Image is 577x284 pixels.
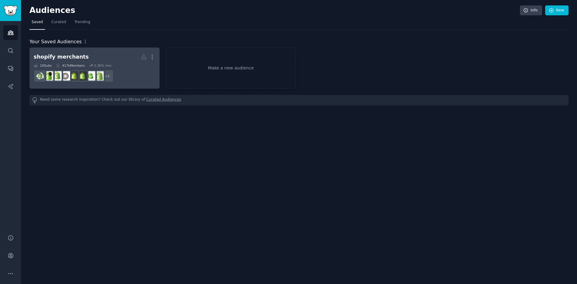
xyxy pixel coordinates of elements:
img: Shopify_Users [35,71,45,81]
div: 10 Sub s [34,63,52,68]
span: Your Saved Audiences [29,38,82,46]
span: Trending [75,20,90,25]
img: ShopifyeCommerce [61,71,70,81]
img: shopifystack [52,71,62,81]
img: shopifyDev [44,71,53,81]
div: 2.30 % /mo [94,63,111,68]
img: shopify_hustlers [94,71,104,81]
a: Saved [29,17,45,30]
a: New [545,5,569,16]
a: Make a new audience [166,47,296,89]
img: GummySearch logo [4,5,17,16]
span: 1 [84,39,87,44]
img: ShopifyAppMarketing [86,71,95,81]
h2: Audiences [29,6,520,15]
div: Need some research inspiration? Check out our library of [29,95,569,105]
img: ShopifyWebsites [78,71,87,81]
a: shopify merchants10Subs417kMembers2.30% /mo+2shopify_hustlersShopifyAppMarketingShopifyWebsitesre... [29,47,160,89]
div: shopify merchants [34,53,89,61]
a: Info [520,5,542,16]
img: reviewmyshopify [69,71,78,81]
a: Trending [72,17,92,30]
span: Curated [51,20,66,25]
div: 417k Members [56,63,85,68]
span: Saved [32,20,43,25]
a: Curated [49,17,68,30]
a: Curated Audiences [146,97,181,103]
div: + 2 [101,70,114,82]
